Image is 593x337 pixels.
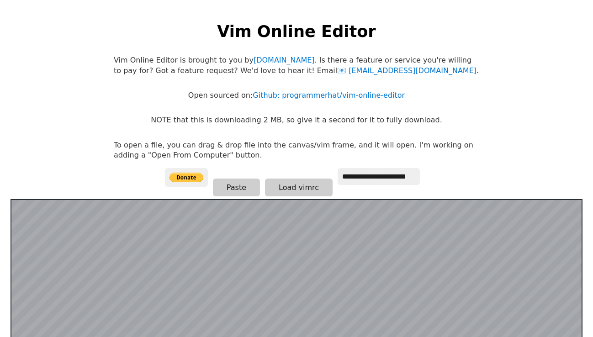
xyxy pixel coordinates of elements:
p: NOTE that this is downloading 2 MB, so give it a second for it to fully download. [151,115,442,125]
h1: Vim Online Editor [217,20,376,42]
p: Vim Online Editor is brought to you by . Is there a feature or service you're willing to pay for?... [114,55,479,76]
a: [DOMAIN_NAME] [254,56,315,64]
a: Github: programmerhat/vim-online-editor [253,91,405,100]
p: Open sourced on: [188,90,405,100]
p: To open a file, you can drag & drop file into the canvas/vim frame, and it will open. I'm working... [114,140,479,161]
button: Load vimrc [265,179,333,196]
button: Paste [213,179,260,196]
a: [EMAIL_ADDRESS][DOMAIN_NAME] [337,66,477,75]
